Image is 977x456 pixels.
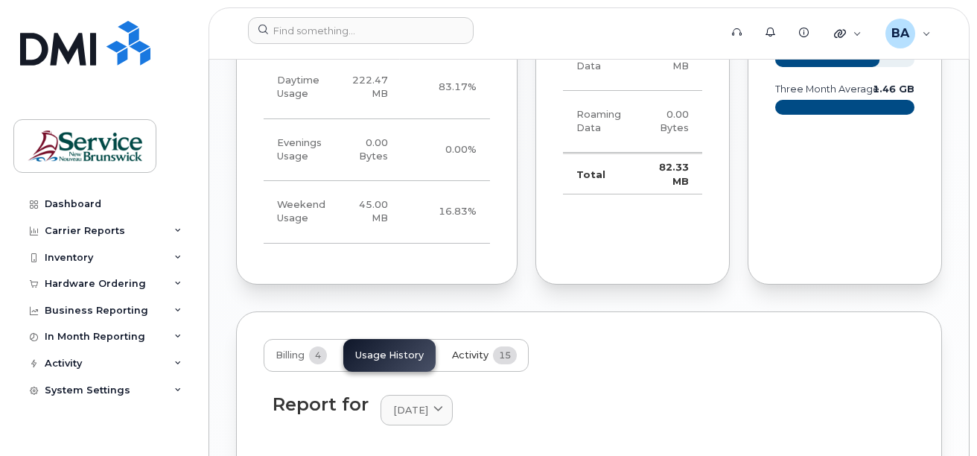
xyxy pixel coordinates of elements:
div: Bishop, April (ELG/EGL) [875,19,941,48]
input: Find something... [248,17,474,44]
td: 45.00 MB [339,181,401,244]
td: Daytime Usage [264,57,339,119]
td: 82.33 MB [643,153,702,194]
td: 82.33 MB [643,28,702,91]
td: Evenings Usage [264,119,339,182]
td: 0.00 Bytes [643,91,702,153]
text: 1.46 GB [873,83,914,95]
a: [DATE] [381,395,453,425]
td: 83.17% [401,57,490,119]
span: Billing [276,349,305,361]
text: three month average [774,83,879,95]
span: [DATE] [393,403,428,417]
td: 0.00 Bytes [339,119,401,182]
span: 4 [309,346,327,364]
span: 15 [493,346,517,364]
span: BA [891,25,909,42]
tr: Weekdays from 6:00pm to 8:00am [264,119,490,182]
td: Weekend Usage [264,181,339,244]
div: Quicklinks [824,19,872,48]
td: Domestic Data [563,28,643,91]
td: Roaming Data [563,91,643,153]
span: Activity [452,349,488,361]
td: 0.00% [401,119,490,182]
td: Total [563,153,643,194]
td: 16.83% [401,181,490,244]
div: Report for [273,394,369,414]
td: 222.47 MB [339,57,401,119]
tr: Friday from 6:00pm to Monday 8:00am [264,181,490,244]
